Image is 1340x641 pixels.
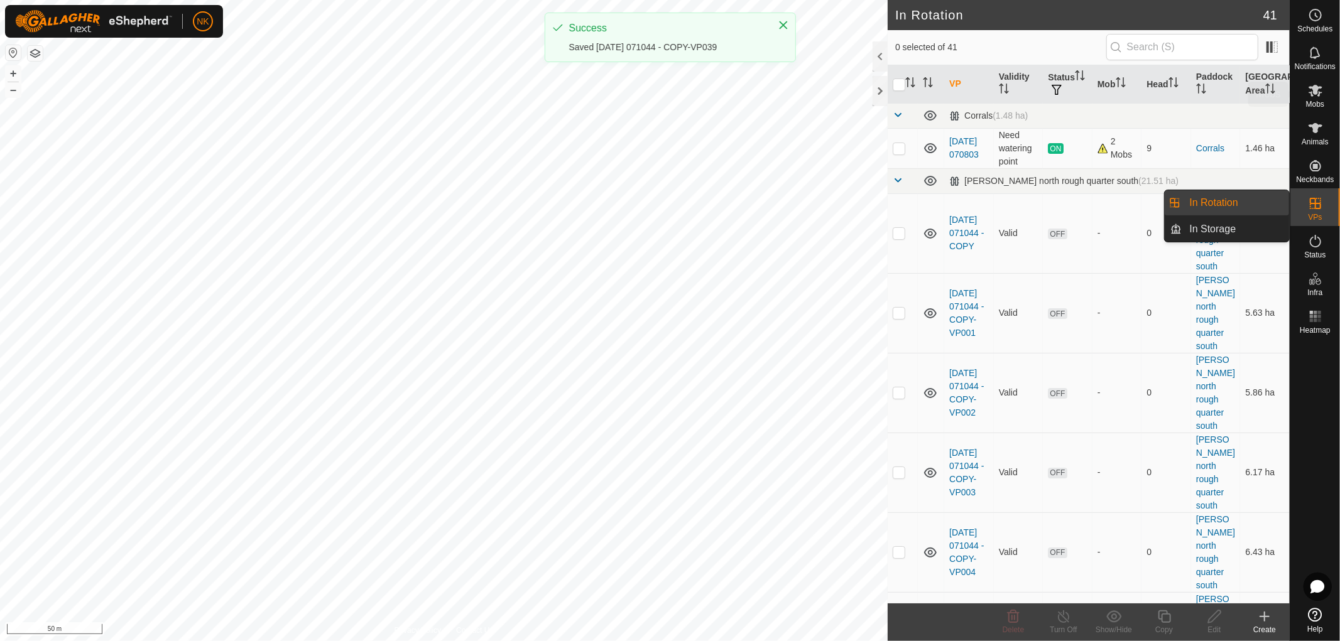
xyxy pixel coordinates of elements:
[1196,195,1235,271] a: [PERSON_NAME] north rough quarter south
[1240,512,1290,592] td: 6.43 ha
[1240,128,1290,168] td: 1.46 ha
[1141,433,1191,512] td: 0
[895,8,1263,23] h2: In Rotation
[994,512,1043,592] td: Valid
[569,21,765,36] div: Success
[994,65,1043,104] th: Validity
[395,625,442,636] a: Privacy Policy
[949,176,1179,186] div: [PERSON_NAME] north rough quarter south
[1240,433,1290,512] td: 6.17 ha
[1141,512,1191,592] td: 0
[1196,434,1235,510] a: [PERSON_NAME] north rough quarter south
[456,625,493,636] a: Contact Us
[1098,386,1137,399] div: -
[1141,128,1191,168] td: 9
[994,193,1043,273] td: Valid
[1048,143,1063,154] span: ON
[6,66,21,81] button: +
[1092,65,1142,104] th: Mob
[1116,79,1126,89] p-sorticon: Activate to sort
[1089,624,1139,635] div: Show/Hide
[1265,85,1275,95] p-sorticon: Activate to sort
[1098,227,1137,240] div: -
[1189,624,1239,635] div: Edit
[1048,468,1067,478] span: OFF
[1106,34,1258,60] input: Search (S)
[999,85,1009,95] p-sorticon: Activate to sort
[15,10,172,33] img: Gallagher Logo
[994,273,1043,353] td: Valid
[1290,603,1340,638] a: Help
[1263,6,1277,24] span: 41
[1240,65,1290,104] th: [GEOGRAPHIC_DATA] Area
[994,433,1043,512] td: Valid
[1141,193,1191,273] td: 0
[949,136,979,159] a: [DATE] 070803
[1307,625,1323,633] span: Help
[1098,306,1137,320] div: -
[1003,625,1025,634] span: Delete
[949,215,984,251] a: [DATE] 071044 - COPY
[1300,326,1331,334] span: Heatmap
[1196,355,1235,431] a: [PERSON_NAME] north rough quarter south
[1098,546,1137,559] div: -
[923,79,933,89] p-sorticon: Activate to sort
[895,41,1106,54] span: 0 selected of 41
[1038,624,1089,635] div: Turn Off
[949,368,984,417] a: [DATE] 071044 - COPY-VP002
[1240,353,1290,433] td: 5.86 ha
[1307,289,1322,296] span: Infra
[949,448,984,497] a: [DATE] 071044 - COPY-VP003
[1191,65,1241,104] th: Paddock
[1043,65,1092,104] th: Status
[1048,388,1067,399] span: OFF
[1302,138,1329,146] span: Animals
[1196,143,1224,153] a: Corrals
[1239,624,1290,635] div: Create
[1182,190,1290,215] a: In Rotation
[949,288,984,338] a: [DATE] 071044 - COPY-VP001
[775,16,792,34] button: Close
[1296,176,1334,183] span: Neckbands
[1240,273,1290,353] td: 5.63 ha
[1308,213,1322,221] span: VPs
[1048,229,1067,239] span: OFF
[1098,135,1137,161] div: 2 Mobs
[28,46,43,61] button: Map Layers
[1165,190,1289,215] li: In Rotation
[1196,514,1235,590] a: [PERSON_NAME] north rough quarter south
[1165,217,1289,242] li: In Storage
[1304,251,1326,259] span: Status
[1182,217,1290,242] a: In Storage
[1190,222,1236,237] span: In Storage
[6,45,21,60] button: Reset Map
[1048,308,1067,319] span: OFF
[1141,353,1191,433] td: 0
[569,41,765,54] div: Saved [DATE] 071044 - COPY-VP039
[1196,85,1206,95] p-sorticon: Activate to sort
[993,110,1028,121] span: (1.48 ha)
[1168,79,1179,89] p-sorticon: Activate to sort
[1196,275,1235,351] a: [PERSON_NAME] north rough quarter south
[1141,273,1191,353] td: 0
[1141,65,1191,104] th: Head
[1297,25,1332,33] span: Schedules
[949,527,984,577] a: [DATE] 071044 - COPY-VP004
[1075,72,1085,82] p-sorticon: Activate to sort
[1190,195,1238,210] span: In Rotation
[944,65,994,104] th: VP
[197,15,209,28] span: NK
[1139,624,1189,635] div: Copy
[1098,466,1137,479] div: -
[6,82,21,97] button: –
[1138,176,1179,186] span: (21.51 ha)
[905,79,915,89] p-sorticon: Activate to sort
[994,128,1043,168] td: Need watering point
[1048,547,1067,558] span: OFF
[1295,63,1336,70] span: Notifications
[994,353,1043,433] td: Valid
[949,110,1028,121] div: Corrals
[1306,100,1324,108] span: Mobs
